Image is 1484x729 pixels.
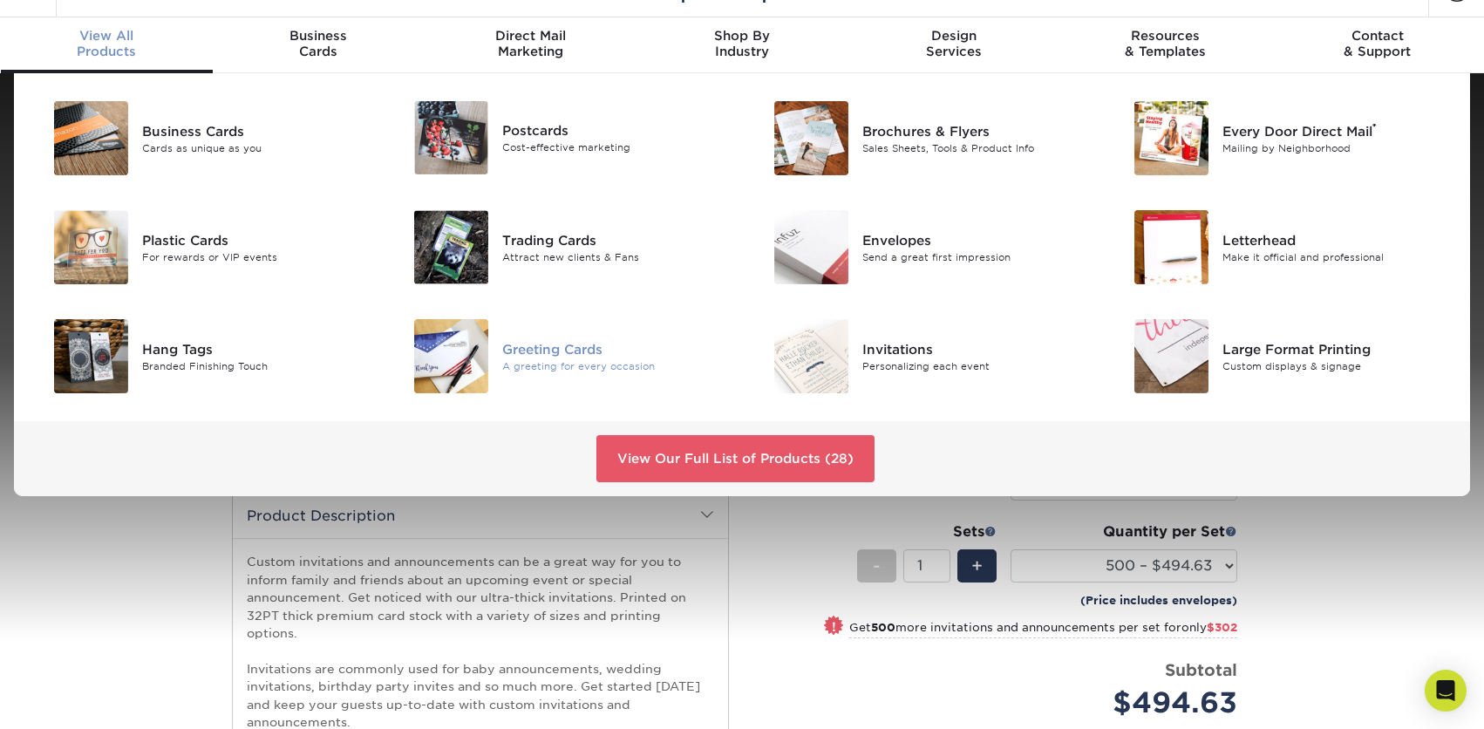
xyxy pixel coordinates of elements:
div: Services [848,28,1059,59]
span: Design [848,28,1059,44]
a: Brochures & Flyers Brochures & Flyers Sales Sheets, Tools & Product Info [755,94,1089,182]
a: Greeting Cards Greeting Cards A greeting for every occasion [395,312,729,400]
div: Industry [636,28,848,59]
div: Mailing by Neighborhood [1222,140,1449,155]
div: Cost-effective marketing [502,140,729,155]
span: Resources [1059,28,1271,44]
div: Open Intercom Messenger [1425,670,1467,712]
a: Postcards Postcards Cost-effective marketing [395,94,729,181]
strong: Subtotal [1165,660,1237,679]
div: Envelopes [862,230,1089,249]
img: Envelopes [774,210,848,284]
a: Contact& Support [1271,17,1483,73]
div: Branded Finishing Touch [142,358,369,373]
div: Make it official and professional [1222,249,1449,264]
a: View AllProducts [1,17,213,73]
div: Every Door Direct Mail [1222,121,1449,140]
a: Envelopes Envelopes Send a great first impression [755,203,1089,291]
a: Every Door Direct Mail Every Door Direct Mail® Mailing by Neighborhood [1115,94,1449,182]
img: Trading Cards [414,210,488,284]
a: Large Format Printing Large Format Printing Custom displays & signage [1115,312,1449,400]
span: Shop By [636,28,848,44]
div: Letterhead [1222,230,1449,249]
div: Personalizing each event [862,358,1089,373]
a: Trading Cards Trading Cards Attract new clients & Fans [395,203,729,291]
a: Plastic Cards Plastic Cards For rewards or VIP events [35,203,369,291]
a: DesignServices [848,17,1059,73]
a: Invitations Invitations Personalizing each event [755,312,1089,400]
span: Contact [1271,28,1483,44]
div: Attract new clients & Fans [502,249,729,264]
img: Hang Tags [54,319,128,393]
div: Marketing [425,28,636,59]
div: For rewards or VIP events [142,249,369,264]
div: Cards as unique as you [142,140,369,155]
img: Plastic Cards [54,210,128,284]
span: Business [213,28,425,44]
img: Brochures & Flyers [774,101,848,175]
img: Business Cards [54,101,128,175]
span: Direct Mail [425,28,636,44]
img: Letterhead [1134,210,1208,284]
a: Hang Tags Hang Tags Branded Finishing Touch [35,312,369,400]
div: Trading Cards [502,230,729,249]
img: Invitations [774,319,848,393]
a: Letterhead Letterhead Make it official and professional [1115,203,1449,291]
img: Every Door Direct Mail [1134,101,1208,175]
div: Brochures & Flyers [862,121,1089,140]
a: Direct MailMarketing [425,17,636,73]
div: $494.63 [1024,682,1237,724]
a: View Our Full List of Products (28) [596,435,875,482]
div: Send a great first impression [862,249,1089,264]
div: Postcards [502,121,729,140]
div: Custom displays & signage [1222,358,1449,373]
div: Large Format Printing [1222,339,1449,358]
img: Large Format Printing [1134,319,1208,393]
div: Plastic Cards [142,230,369,249]
div: Hang Tags [142,339,369,358]
span: View All [1,28,213,44]
div: Invitations [862,339,1089,358]
div: A greeting for every occasion [502,358,729,373]
div: Sales Sheets, Tools & Product Info [862,140,1089,155]
div: & Support [1271,28,1483,59]
div: Cards [213,28,425,59]
img: Greeting Cards [414,319,488,393]
a: Business Cards Business Cards Cards as unique as you [35,94,369,182]
sup: ® [1372,121,1377,133]
a: BusinessCards [213,17,425,73]
div: Products [1,28,213,59]
div: & Templates [1059,28,1271,59]
a: Resources& Templates [1059,17,1271,73]
img: Postcards [414,101,488,174]
div: Greeting Cards [502,339,729,358]
a: Shop ByIndustry [636,17,848,73]
div: Business Cards [142,121,369,140]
